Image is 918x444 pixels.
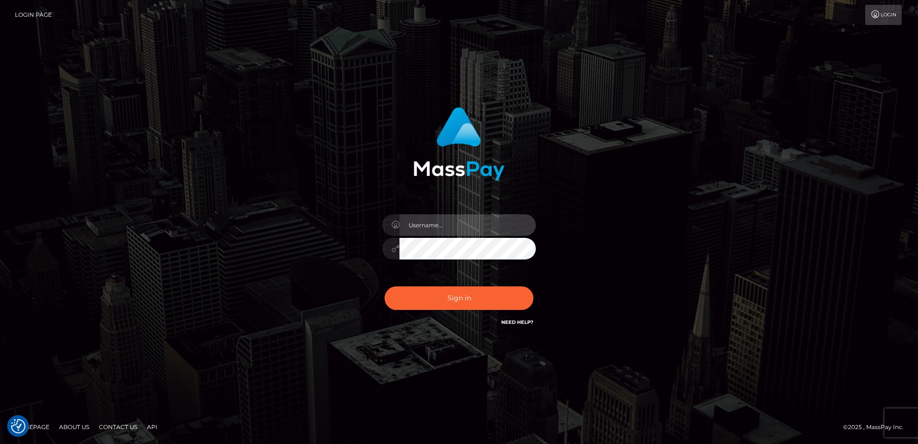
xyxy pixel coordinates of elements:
[95,419,141,434] a: Contact Us
[55,419,93,434] a: About Us
[143,419,161,434] a: API
[399,214,536,236] input: Username...
[385,286,533,310] button: Sign in
[843,422,911,432] div: © 2025 , MassPay Inc.
[11,419,53,434] a: Homepage
[413,107,505,181] img: MassPay Login
[501,319,533,325] a: Need Help?
[11,419,25,433] img: Revisit consent button
[865,5,902,25] a: Login
[11,419,25,433] button: Consent Preferences
[15,5,52,25] a: Login Page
